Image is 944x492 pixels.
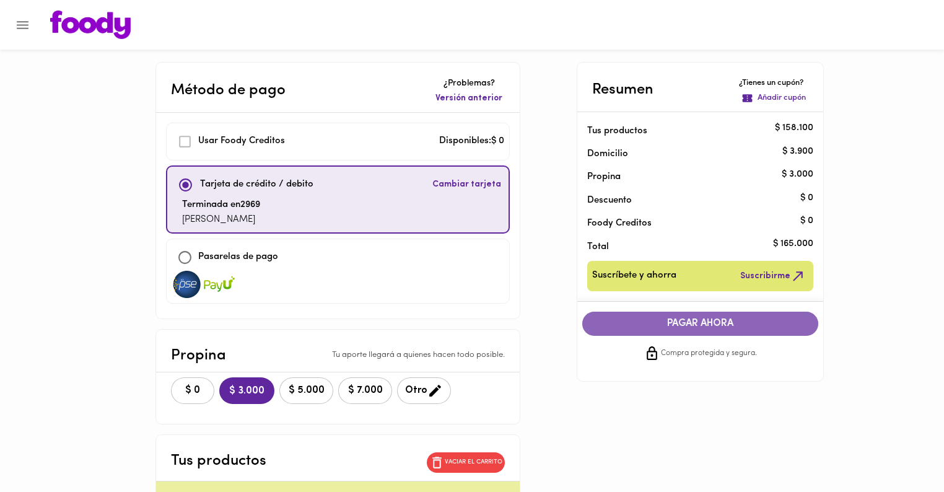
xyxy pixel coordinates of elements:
p: Método de pago [171,79,286,102]
p: Tarjeta de crédito / debito [200,178,313,192]
button: Versión anterior [433,90,505,107]
button: Suscribirme [738,266,808,286]
button: $ 3.000 [219,377,274,404]
p: Descuento [587,194,632,207]
p: Disponibles: $ 0 [439,134,504,149]
button: Menu [7,10,38,40]
span: Suscribirme [740,268,806,284]
span: Cambiar tarjeta [432,178,501,191]
p: Foody Creditos [587,217,794,230]
p: $ 165.000 [773,238,813,251]
p: Tu aporte llegará a quienes hacen todo posible. [332,349,505,361]
button: Cambiar tarjeta [430,172,504,198]
p: $ 3.000 [782,168,813,181]
img: visa [204,271,235,298]
span: $ 0 [179,385,206,397]
p: Domicilio [587,147,628,160]
span: PAGAR AHORA [595,318,806,330]
p: $ 158.100 [775,122,813,135]
p: ¿Problemas? [433,77,505,90]
button: Vaciar el carrito [427,452,505,473]
span: $ 7.000 [346,385,384,397]
img: logo.png [50,11,131,39]
p: Tus productos [171,450,266,472]
span: Otro [405,383,443,398]
button: Otro [397,377,451,404]
p: $ 0 [800,214,813,227]
p: ¿Tienes un cupón? [739,77,808,89]
button: $ 7.000 [338,377,392,404]
p: $ 3.900 [782,145,813,158]
p: Vaciar el carrito [445,458,502,467]
p: [PERSON_NAME] [182,213,260,227]
p: Resumen [592,79,653,101]
img: visa [172,271,203,298]
p: Pasarelas de pago [198,250,278,265]
button: $ 5.000 [279,377,333,404]
button: PAGAR AHORA [582,312,819,336]
button: Añadir cupón [739,90,808,107]
span: Versión anterior [435,92,502,105]
p: Propina [587,170,794,183]
button: $ 0 [171,377,214,404]
p: Total [587,240,794,253]
span: Suscríbete y ahorra [592,268,676,284]
p: Propina [171,345,226,367]
p: Tus productos [587,125,794,138]
p: Terminada en 2969 [182,198,260,213]
p: Añadir cupón [758,92,806,104]
span: Compra protegida y segura. [661,348,757,360]
p: $ 0 [800,191,813,204]
iframe: Messagebird Livechat Widget [872,420,932,480]
p: Usar Foody Creditos [198,134,285,149]
span: $ 3.000 [229,385,264,397]
span: $ 5.000 [287,385,325,397]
